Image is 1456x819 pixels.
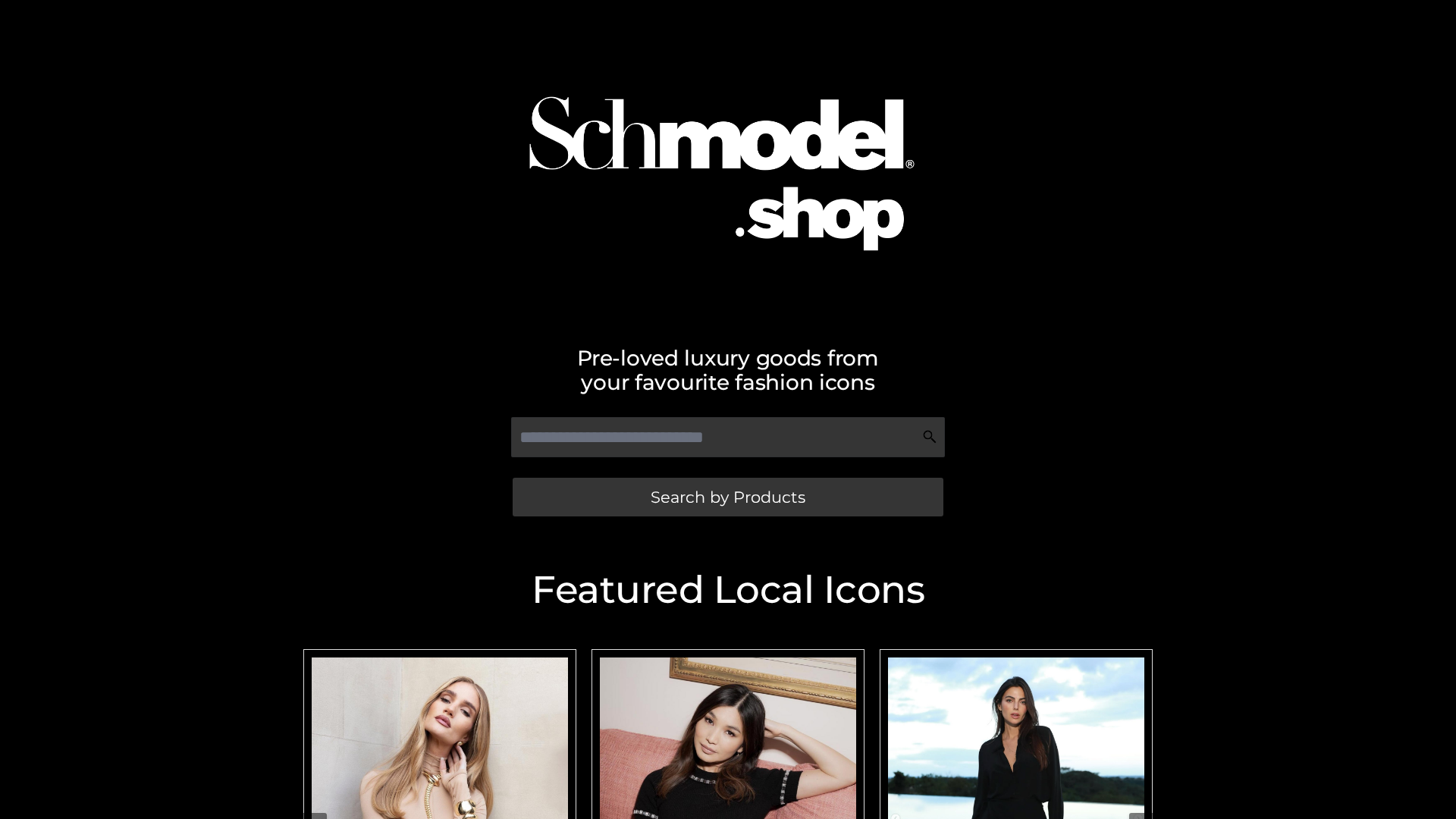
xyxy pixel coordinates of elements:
img: Search Icon [922,429,937,444]
a: Search by Products [513,478,943,516]
h2: Pre-loved luxury goods from your favourite fashion icons [296,346,1160,394]
h2: Featured Local Icons​ [296,571,1160,609]
span: Search by Products [651,489,805,505]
